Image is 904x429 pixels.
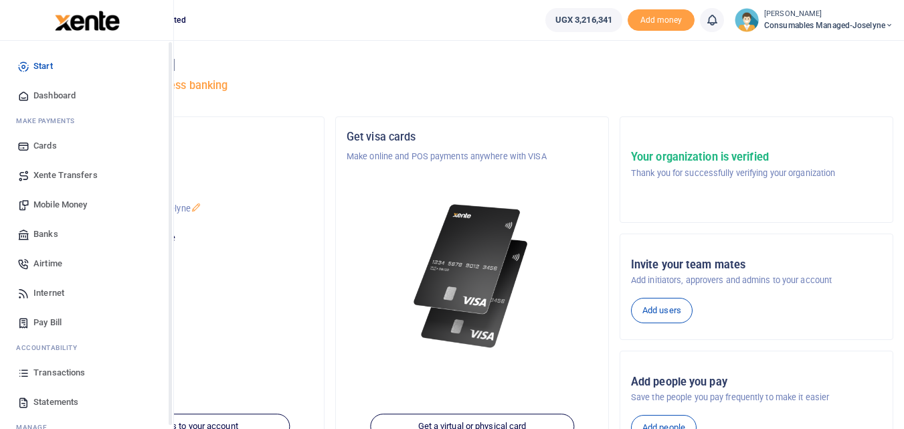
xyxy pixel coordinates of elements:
[631,274,882,287] p: Add initiators, approvers and admins to your account
[62,182,313,195] h5: Account
[347,131,598,144] h5: Get visa cards
[631,258,882,272] h5: Invite your team mates
[11,308,163,337] a: Pay Bill
[51,58,893,72] h4: Hello [PERSON_NAME]
[11,388,163,417] a: Statements
[11,337,163,358] li: Ac
[11,131,163,161] a: Cards
[11,81,163,110] a: Dashboard
[33,316,62,329] span: Pay Bill
[33,89,76,102] span: Dashboard
[628,14,695,24] a: Add money
[33,286,64,300] span: Internet
[410,195,535,357] img: xente-_physical_cards.png
[764,9,893,20] small: [PERSON_NAME]
[347,150,598,163] p: Make online and POS payments anywhere with VISA
[62,202,313,216] p: Consumables managed-Joselyne
[33,228,58,241] span: Banks
[11,220,163,249] a: Banks
[764,19,893,31] span: Consumables managed-Joselyne
[54,15,120,25] a: logo-small logo-large logo-large
[628,9,695,31] li: Toup your wallet
[51,79,893,92] h5: Welcome to better business banking
[11,249,163,278] a: Airtime
[62,150,313,163] p: Asili Farms Masindi Limited
[55,11,120,31] img: logo-large
[735,8,759,32] img: profile-user
[11,52,163,81] a: Start
[62,232,313,245] p: Your current account balance
[11,161,163,190] a: Xente Transfers
[11,110,163,131] li: M
[23,116,75,126] span: ake Payments
[735,8,893,32] a: profile-user [PERSON_NAME] Consumables managed-Joselyne
[33,366,85,379] span: Transactions
[62,248,313,262] h5: UGX 3,216,341
[33,169,98,182] span: Xente Transfers
[540,8,628,32] li: Wallet ballance
[631,167,835,180] p: Thank you for successfully verifying your organization
[33,396,78,409] span: Statements
[33,198,87,211] span: Mobile Money
[545,8,622,32] a: UGX 3,216,341
[11,278,163,308] a: Internet
[631,391,882,404] p: Save the people you pay frequently to make it easier
[631,375,882,389] h5: Add people you pay
[555,13,612,27] span: UGX 3,216,341
[62,131,313,144] h5: Organization
[11,190,163,220] a: Mobile Money
[26,343,77,353] span: countability
[33,257,62,270] span: Airtime
[628,9,695,31] span: Add money
[11,358,163,388] a: Transactions
[33,60,53,73] span: Start
[631,298,693,323] a: Add users
[631,151,835,164] h5: Your organization is verified
[33,139,57,153] span: Cards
